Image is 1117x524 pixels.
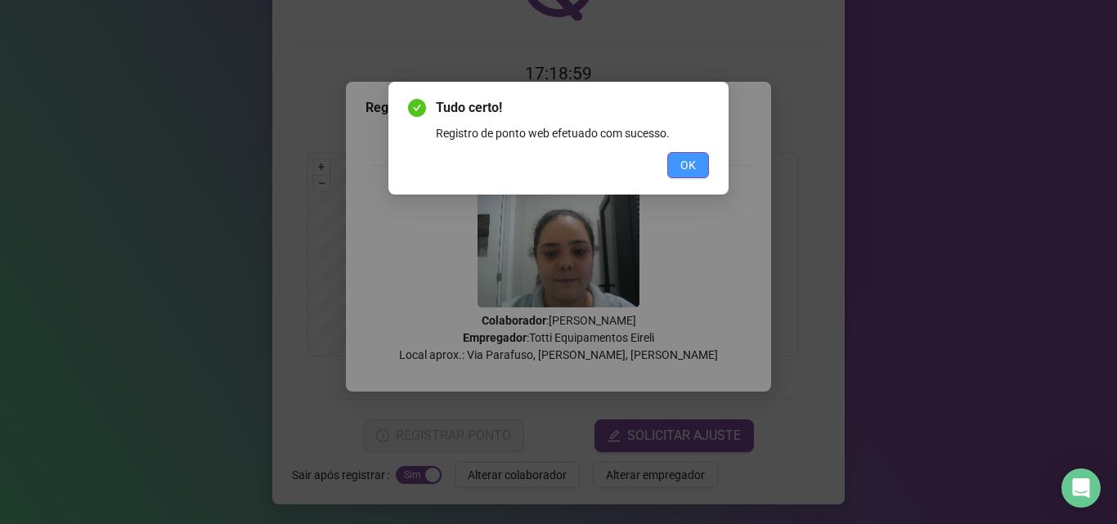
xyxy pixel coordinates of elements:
button: OK [667,152,709,178]
div: Open Intercom Messenger [1061,468,1101,508]
span: OK [680,156,696,174]
span: Tudo certo! [436,98,709,118]
div: Registro de ponto web efetuado com sucesso. [436,124,709,142]
span: check-circle [408,99,426,117]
